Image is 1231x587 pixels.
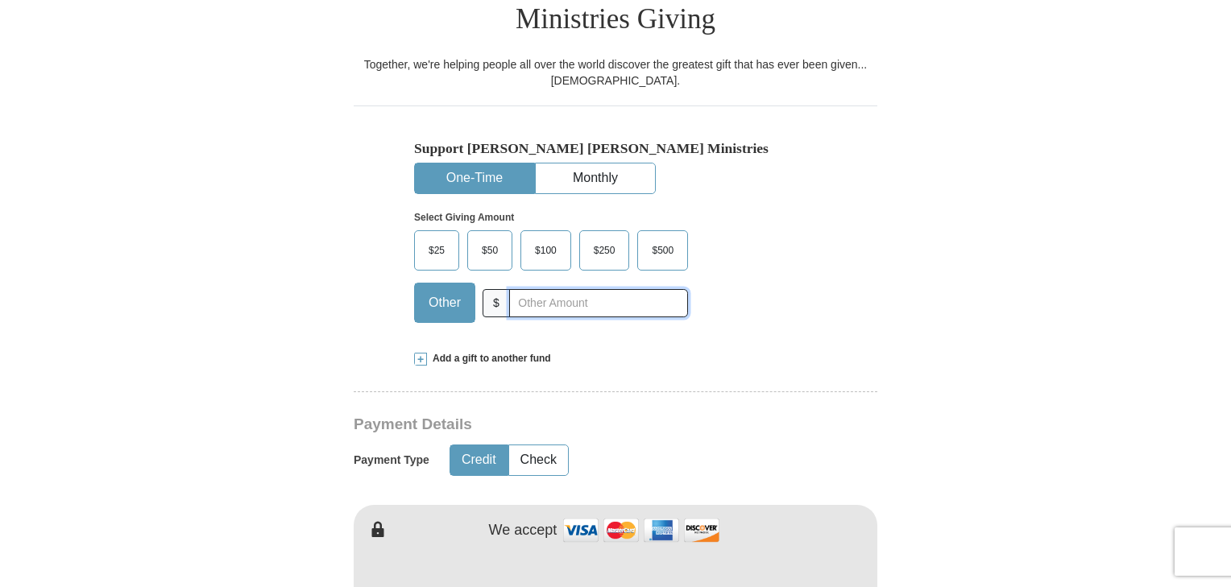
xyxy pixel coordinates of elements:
[414,140,817,157] h5: Support [PERSON_NAME] [PERSON_NAME] Ministries
[586,238,624,262] span: $250
[483,289,510,317] span: $
[354,56,877,89] div: Together, we're helping people all over the world discover the greatest gift that has ever been g...
[527,238,565,262] span: $100
[509,289,688,317] input: Other Amount
[354,453,429,467] h5: Payment Type
[509,445,568,475] button: Check
[354,415,765,434] h3: Payment Details
[450,445,508,475] button: Credit
[414,212,514,223] strong: Select Giving Amount
[421,291,469,315] span: Other
[536,163,655,193] button: Monthly
[489,522,557,539] h4: We accept
[644,238,682,262] span: $500
[561,513,722,548] img: credit cards accepted
[415,163,534,193] button: One-Time
[427,352,551,366] span: Add a gift to another fund
[421,238,453,262] span: $25
[474,238,506,262] span: $50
